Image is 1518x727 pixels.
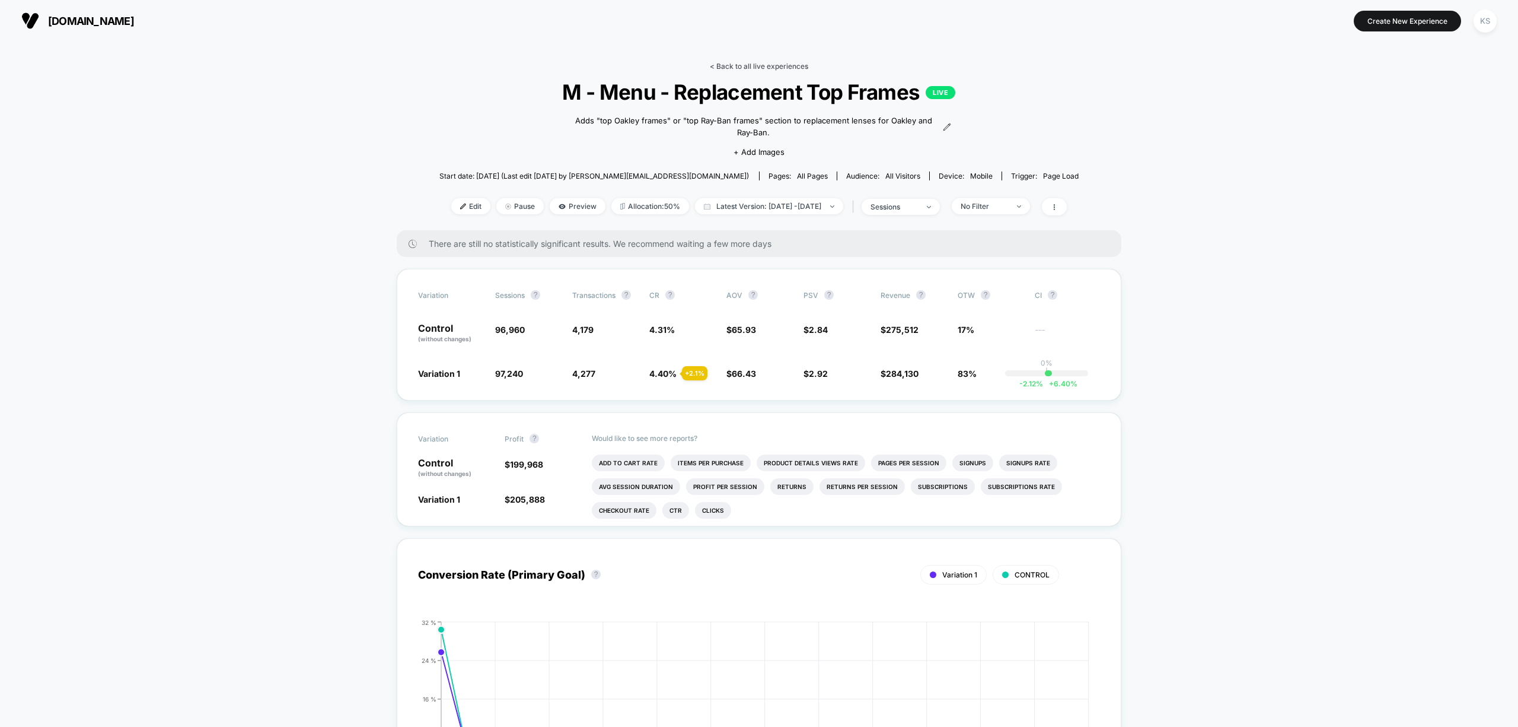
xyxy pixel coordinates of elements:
[439,172,749,180] span: Start date: [DATE] (Last edit [DATE] by [PERSON_NAME][EMAIL_ADDRESS][DOMAIN_NAME])
[926,86,955,99] p: LIVE
[682,366,707,380] div: + 2.1 %
[572,369,595,379] span: 4,277
[422,657,436,664] tspan: 24 %
[48,15,134,27] span: [DOMAIN_NAME]
[881,325,919,335] span: $
[510,459,543,469] span: 199,968
[649,369,677,379] span: 4.40 %
[803,325,828,335] span: $
[1017,205,1021,208] img: end
[471,80,1047,104] span: M - Menu - Replacement Top Frames
[649,291,659,300] span: CR
[1011,172,1079,180] div: Trigger:
[592,478,680,495] li: Avg Session Duration
[929,172,1002,180] span: Device:
[1035,290,1100,300] span: CI
[726,325,756,335] span: $
[572,291,616,300] span: Transactions
[734,147,784,157] span: + Add Images
[418,434,483,443] span: Variation
[1474,9,1497,33] div: KS
[429,239,1098,249] span: There are still no statistically significant results. We recommend waiting a few more days
[1019,379,1043,388] span: -2.12 %
[1048,290,1057,300] button: ?
[418,494,460,504] span: Variation 1
[999,455,1057,471] li: Signups Rate
[942,570,977,579] span: Variation 1
[870,202,918,211] div: sessions
[686,478,764,495] li: Profit Per Session
[881,369,919,379] span: $
[885,172,920,180] span: All Visitors
[881,291,910,300] span: Revenue
[911,478,975,495] li: Subscriptions
[958,325,974,335] span: 17%
[809,325,828,335] span: 2.84
[567,115,939,138] span: Adds "top Oakley frames" or "top Ray-Ban frames" section to replacement lenses for Oakley and Ray...
[592,502,656,519] li: Checkout Rate
[803,369,828,379] span: $
[592,434,1101,443] p: Would like to see more reports?
[732,369,756,379] span: 66.43
[958,290,1023,300] span: OTW
[830,205,834,208] img: end
[695,198,843,214] span: Latest Version: [DATE] - [DATE]
[732,325,756,335] span: 65.93
[620,203,625,209] img: rebalance
[961,202,1008,211] div: No Filter
[958,369,977,379] span: 83%
[981,290,990,300] button: ?
[726,291,742,300] span: AOV
[418,458,493,478] p: Control
[495,291,525,300] span: Sessions
[886,325,919,335] span: 275,512
[530,434,539,443] button: ?
[621,290,631,300] button: ?
[819,478,905,495] li: Returns Per Session
[768,172,828,180] div: Pages:
[704,204,710,209] img: calendar
[591,570,601,579] button: ?
[1043,172,1079,180] span: Page Load
[770,478,814,495] li: Returns
[757,455,865,471] li: Product Details Views Rate
[803,291,818,300] span: PSV
[1015,570,1050,579] span: CONTROL
[809,369,828,379] span: 2.92
[18,11,138,30] button: [DOMAIN_NAME]
[927,206,931,208] img: end
[611,198,689,214] span: Allocation: 50%
[1035,326,1100,344] span: ---
[418,290,483,300] span: Variation
[418,470,471,477] span: (without changes)
[726,369,756,379] span: $
[981,478,1062,495] li: Subscriptions Rate
[495,369,523,379] span: 97,240
[849,198,862,215] span: |
[496,198,544,214] span: Pause
[505,459,543,469] span: $
[1041,358,1053,367] p: 0%
[886,369,919,379] span: 284,130
[531,290,540,300] button: ?
[505,434,524,443] span: Profit
[592,455,665,471] li: Add To Cart Rate
[952,455,993,471] li: Signups
[824,290,834,300] button: ?
[649,325,675,335] span: 4.31 %
[418,335,471,342] span: (without changes)
[710,62,808,71] a: < Back to all live experiences
[1470,9,1500,33] button: KS
[797,172,828,180] span: all pages
[505,494,545,504] span: $
[748,290,758,300] button: ?
[418,369,460,379] span: Variation 1
[460,204,466,209] img: edit
[1043,379,1077,388] span: 6.40 %
[550,198,605,214] span: Preview
[695,502,731,519] li: Clicks
[916,290,926,300] button: ?
[871,455,946,471] li: Pages Per Session
[572,325,594,335] span: 4,179
[662,502,689,519] li: Ctr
